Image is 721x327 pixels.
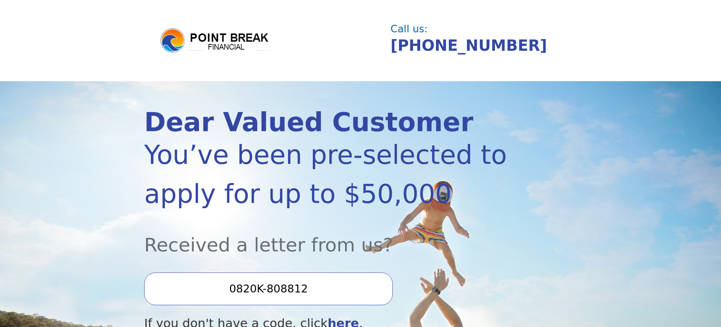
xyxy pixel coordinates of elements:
[144,135,512,213] div: You’ve been pre-selected to apply for up to $50,000
[144,272,393,305] input: Enter your Offer Code:
[391,24,571,34] div: Call us:
[144,109,512,135] div: Dear Valued Customer
[144,213,512,259] div: Received a letter from us?
[391,36,547,54] a: [PHONE_NUMBER]
[159,27,272,54] img: logo.png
